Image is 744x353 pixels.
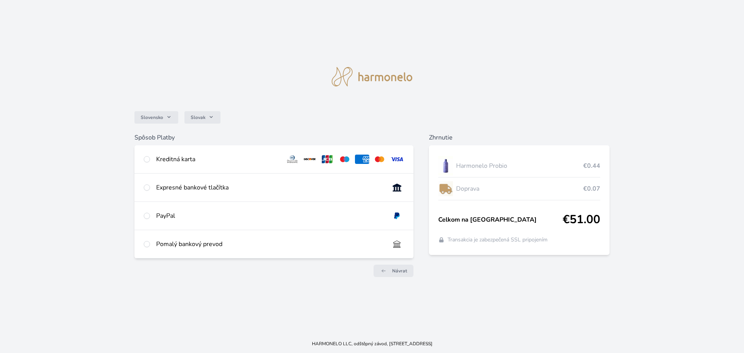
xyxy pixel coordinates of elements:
img: discover.svg [303,155,317,164]
button: Slovensko [134,111,178,124]
img: diners.svg [285,155,300,164]
img: logo.svg [332,67,412,86]
h6: Zhrnutie [429,133,610,142]
div: Expresné bankové tlačítka [156,183,384,192]
span: Celkom na [GEOGRAPHIC_DATA] [438,215,563,224]
span: Slovak [191,114,205,121]
span: Návrat [392,268,407,274]
div: PayPal [156,211,384,220]
img: mc.svg [372,155,387,164]
img: bankTransfer_IBAN.svg [390,239,404,249]
img: amex.svg [355,155,369,164]
img: paypal.svg [390,211,404,220]
img: jcb.svg [320,155,334,164]
span: €0.07 [583,184,600,193]
a: Návrat [374,265,413,277]
span: Transakcia je zabezpečená SSL pripojením [448,236,548,244]
span: Harmonelo Probio [456,161,584,170]
img: CLEAN_PROBIO_se_stinem_x-lo.jpg [438,156,453,176]
div: Pomalý bankový prevod [156,239,384,249]
span: €51.00 [563,213,600,227]
span: €0.44 [583,161,600,170]
span: Slovensko [141,114,163,121]
img: delivery-lo.png [438,179,453,198]
img: maestro.svg [338,155,352,164]
button: Slovak [184,111,220,124]
span: Doprava [456,184,584,193]
div: Kreditná karta [156,155,279,164]
h6: Spôsob Platby [134,133,413,142]
img: visa.svg [390,155,404,164]
img: onlineBanking_SK.svg [390,183,404,192]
